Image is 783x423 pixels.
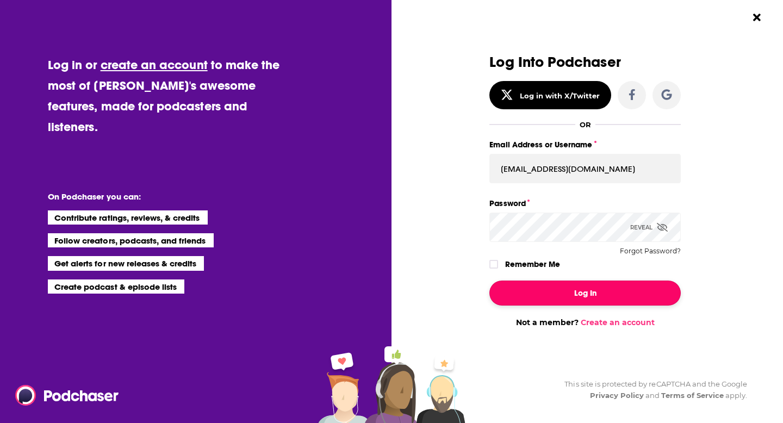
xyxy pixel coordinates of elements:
div: Log in with X/Twitter [520,91,600,100]
li: Follow creators, podcasts, and friends [48,233,214,247]
a: Privacy Policy [590,391,644,400]
a: Podchaser - Follow, Share and Rate Podcasts [15,385,111,406]
label: Remember Me [505,257,560,271]
input: Email Address or Username [489,154,681,183]
a: create an account [101,57,208,72]
li: Create podcast & episode lists [48,279,184,294]
div: This site is protected by reCAPTCHA and the Google and apply. [556,378,747,401]
a: Terms of Service [661,391,724,400]
img: Podchaser - Follow, Share and Rate Podcasts [15,385,120,406]
label: Password [489,196,681,210]
a: Create an account [581,318,655,327]
label: Email Address or Username [489,138,681,152]
li: Get alerts for new releases & credits [48,256,204,270]
div: OR [580,120,591,129]
li: On Podchaser you can: [48,191,265,202]
button: Forgot Password? [620,247,681,255]
button: Log in with X/Twitter [489,81,611,109]
button: Close Button [747,7,767,28]
button: Log In [489,281,681,306]
li: Contribute ratings, reviews, & credits [48,210,208,225]
h3: Log Into Podchaser [489,54,681,70]
div: Reveal [630,213,668,242]
div: Not a member? [489,318,681,327]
